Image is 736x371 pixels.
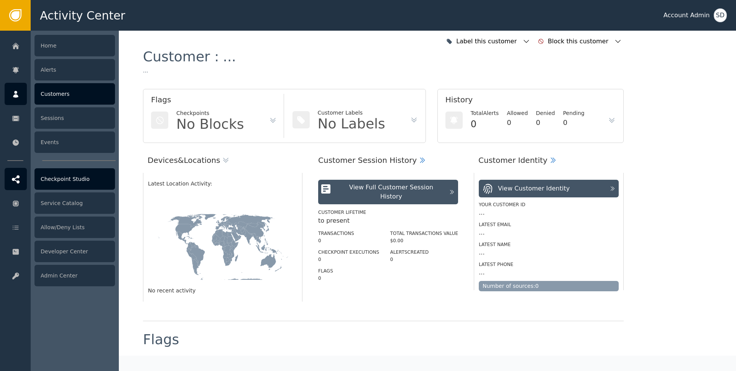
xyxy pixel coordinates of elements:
div: 0 [471,117,499,131]
div: Sessions [34,107,115,129]
div: 0 [318,237,379,244]
div: View Full Customer Session History [337,183,445,201]
div: No recent activity [148,287,297,295]
div: Devices & Locations [148,154,220,166]
button: Label this customer [444,33,532,50]
div: to present [318,216,458,225]
div: $0.00 [390,237,458,244]
div: Customers [34,83,115,105]
div: Latest Location Activity: [148,180,297,188]
div: ... [479,208,619,217]
label: Transactions [318,231,354,236]
a: Sessions [5,107,115,129]
div: 0 [318,275,379,282]
div: Flags [151,94,277,109]
a: Alerts [5,59,115,81]
a: Allow/Deny Lists [5,216,115,238]
label: Flags [318,268,333,274]
div: Account Admin [664,11,710,20]
div: Customer Labels [318,109,385,117]
div: Checkpoints [176,109,244,117]
div: Block this customer [548,37,610,46]
div: Customer : [143,50,236,64]
div: Developer Center [34,241,115,262]
div: Number of sources: 0 [479,281,619,291]
div: Service Catalog [34,192,115,214]
div: Customer Session History [318,154,417,166]
div: Home [34,35,115,56]
label: Checkpoint Executions [318,250,379,255]
div: Your Customer ID [479,201,619,208]
div: ... [143,64,148,77]
a: Service Catalog [5,192,115,214]
div: View Customer Identity [498,184,570,193]
div: ... [479,268,619,277]
a: Developer Center [5,240,115,263]
div: 0 [507,117,528,128]
div: Latest Phone [479,261,619,268]
div: Admin Center [34,265,115,286]
div: Total Alerts [471,109,499,117]
button: View Customer Identity [479,180,619,197]
div: Allowed [507,109,528,117]
a: Home [5,34,115,57]
div: No Blocks [176,117,244,131]
div: 0 [563,117,585,128]
a: Customers [5,83,115,105]
a: Admin Center [5,264,115,287]
div: Denied [536,109,555,117]
div: ... [479,228,619,237]
button: Block this customer [536,33,624,50]
div: 0 [536,117,555,128]
div: No Labels [318,117,385,131]
button: View Full Customer Session History [318,180,458,204]
div: ... [223,50,236,64]
div: Events [34,131,115,153]
div: ... [479,248,619,257]
div: 0 [390,256,458,263]
div: Latest Email [479,221,619,228]
div: Flags [143,333,179,346]
span: Activity Center [40,7,125,24]
div: Alerts [34,59,115,80]
div: Pending [563,109,585,117]
label: Total Transactions Value [390,231,458,236]
a: Checkpoint Studio [5,168,115,190]
button: SD [714,8,727,22]
div: History [445,94,616,109]
div: Latest Name [479,241,619,248]
div: Checkpoint Studio [34,168,115,190]
div: Label this customer [456,37,519,46]
div: 0 [318,256,379,263]
div: Allow/Deny Lists [34,217,115,238]
div: Customer Identity [478,154,547,166]
label: Alerts Created [390,250,429,255]
a: Events [5,131,115,153]
label: Customer Lifetime [318,210,366,215]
